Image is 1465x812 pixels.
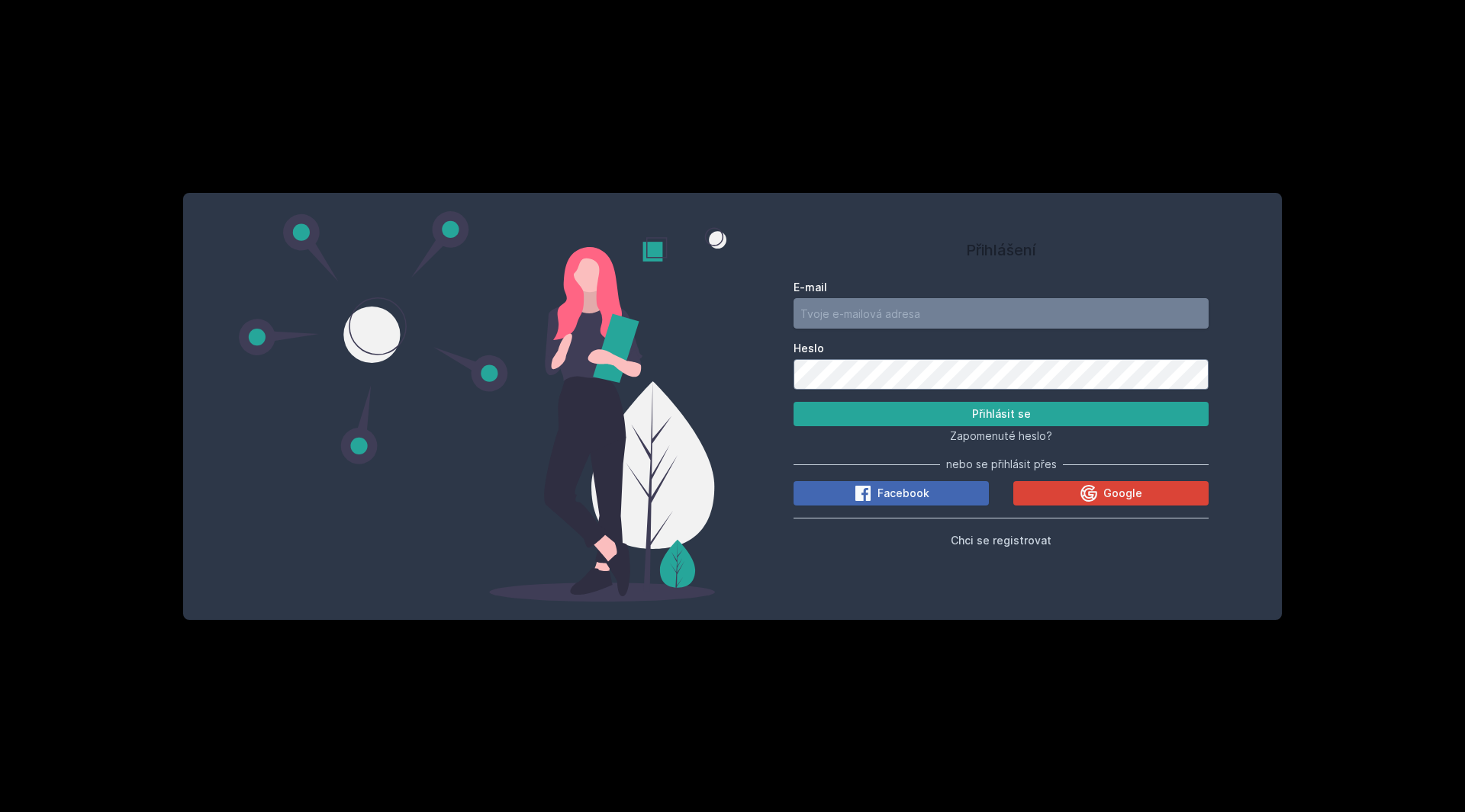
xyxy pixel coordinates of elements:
[951,534,1051,547] span: Chci se registrovat
[794,298,1209,329] input: Tvoje e-mailová adresa
[794,341,1209,356] label: Heslo
[1103,486,1142,501] span: Google
[946,457,1057,472] span: nebo se přihlásit přes
[794,481,989,505] button: Facebook
[950,429,1052,442] span: Zapomenuté heslo?
[877,486,929,501] span: Facebook
[794,402,1209,426] button: Přihlásit se
[794,280,1209,295] label: E-mail
[1013,481,1209,505] button: Google
[794,239,1209,262] h1: Přihlášení
[951,531,1051,549] button: Chci se registrovat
